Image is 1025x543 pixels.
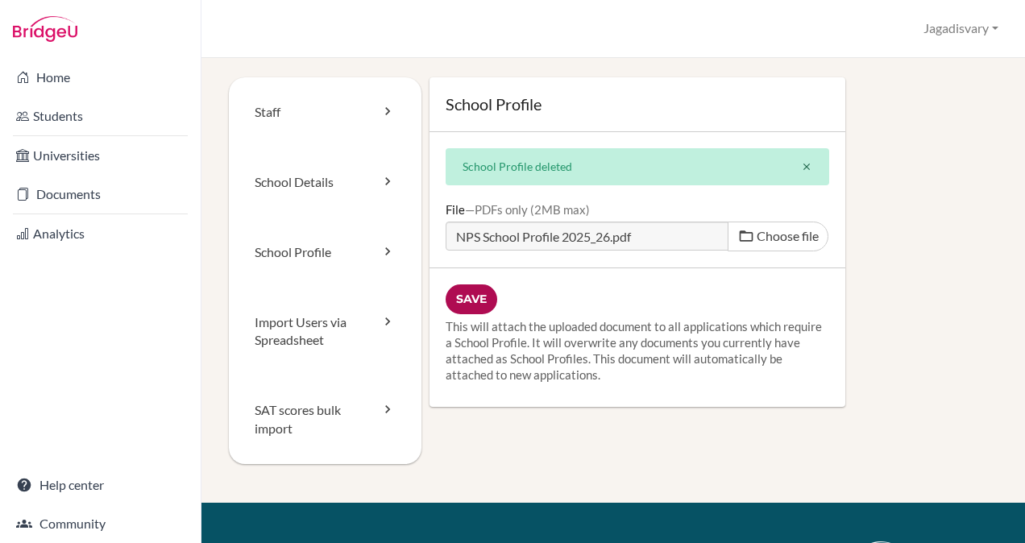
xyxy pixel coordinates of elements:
a: Community [3,508,197,540]
span: Choose file [757,228,819,243]
a: School Details [229,147,421,218]
a: Import Users via Spreadsheet [229,288,421,376]
button: Close [785,149,828,184]
div: School Profile deleted [446,148,830,185]
label: File [446,201,590,218]
div: PDFs only (2MB max) [465,202,590,217]
input: Save [446,284,497,314]
a: SAT scores bulk import [229,375,421,464]
a: Analytics [3,218,197,250]
a: Universities [3,139,197,172]
a: School Profile [229,218,421,288]
button: Jagadisvary [916,14,1006,44]
a: Staff [229,77,421,147]
p: This will attach the uploaded document to all applications which require a School Profile. It wil... [446,318,830,383]
h1: School Profile [446,93,830,115]
img: Bridge-U [13,16,77,42]
i: close [801,161,812,172]
a: Documents [3,178,197,210]
a: Students [3,100,197,132]
a: Home [3,61,197,93]
a: Help center [3,469,197,501]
